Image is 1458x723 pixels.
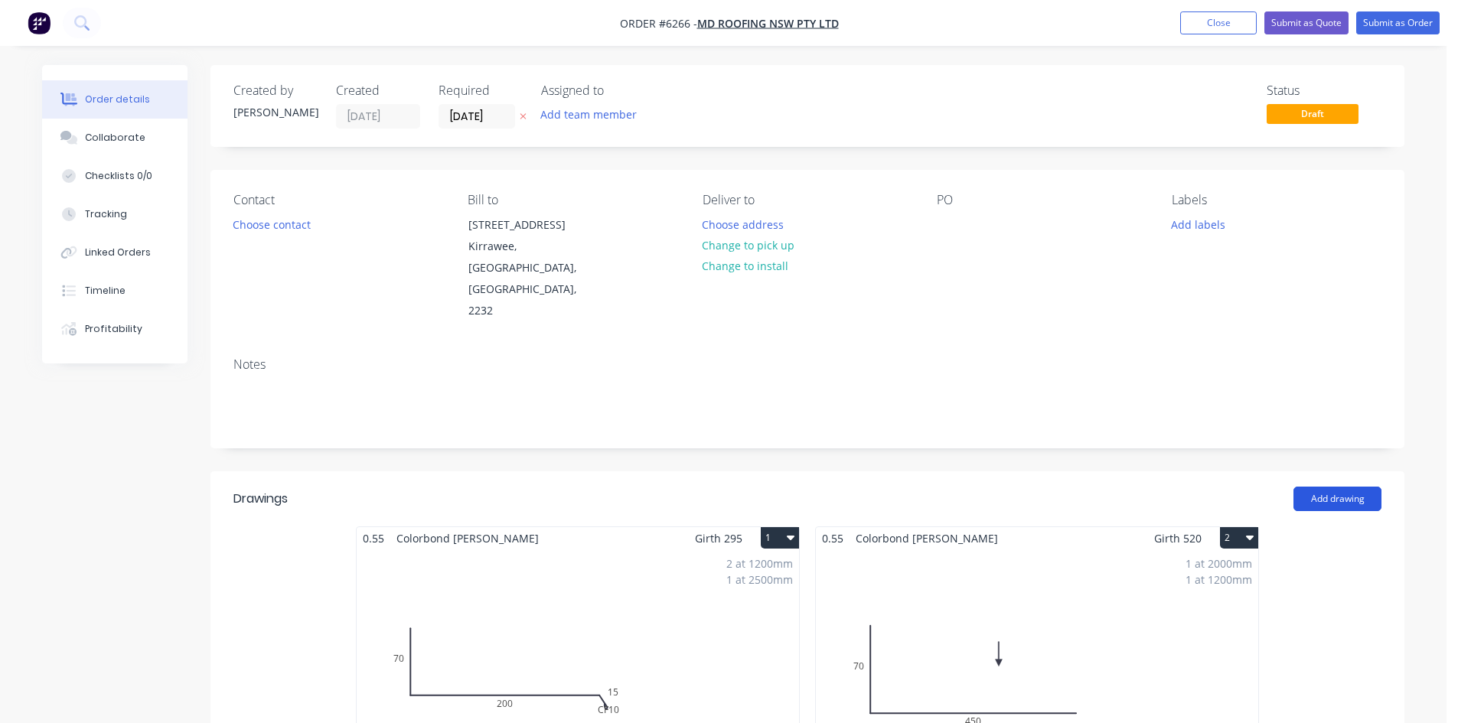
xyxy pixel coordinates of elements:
div: Timeline [85,284,126,298]
button: 1 [761,527,799,549]
div: [STREET_ADDRESS]Kirrawee, [GEOGRAPHIC_DATA], [GEOGRAPHIC_DATA], 2232 [455,213,608,322]
button: Add labels [1163,213,1233,234]
div: Drawings [233,490,288,508]
div: PO [937,193,1147,207]
button: Collaborate [42,119,188,157]
div: Tracking [85,207,127,221]
div: [STREET_ADDRESS] [468,214,595,236]
span: Girth 295 [695,527,742,549]
div: Notes [233,357,1381,372]
span: Colorbond [PERSON_NAME] [390,527,545,549]
div: 1 at 1200mm [1186,572,1252,588]
div: Collaborate [85,131,145,145]
button: Change to pick up [694,235,803,256]
button: Change to install [694,256,797,276]
span: 0.55 [816,527,850,549]
img: Factory [28,11,51,34]
a: MD Roofing NSW Pty Ltd [697,16,839,31]
div: Linked Orders [85,246,151,259]
div: Created [336,83,420,98]
div: Bill to [468,193,677,207]
button: Profitability [42,310,188,348]
div: Created by [233,83,318,98]
button: Timeline [42,272,188,310]
div: Labels [1172,193,1381,207]
button: Submit as Order [1356,11,1440,34]
div: 1 at 2500mm [726,572,793,588]
button: Add drawing [1293,487,1381,511]
button: Choose contact [225,213,319,234]
div: Checklists 0/0 [85,169,152,183]
div: Assigned to [541,83,694,98]
button: Tracking [42,195,188,233]
button: Linked Orders [42,233,188,272]
div: Required [439,83,523,98]
div: Profitability [85,322,142,336]
button: Order details [42,80,188,119]
button: 2 [1220,527,1258,549]
div: Contact [233,193,443,207]
div: Order details [85,93,150,106]
div: Kirrawee, [GEOGRAPHIC_DATA], [GEOGRAPHIC_DATA], 2232 [468,236,595,321]
button: Checklists 0/0 [42,157,188,195]
span: Colorbond [PERSON_NAME] [850,527,1004,549]
button: Close [1180,11,1257,34]
span: Girth 520 [1154,527,1202,549]
div: [PERSON_NAME] [233,104,318,120]
button: Add team member [541,104,645,125]
div: Deliver to [703,193,912,207]
button: Submit as Quote [1264,11,1349,34]
div: 1 at 2000mm [1186,555,1252,572]
span: Draft [1267,104,1359,123]
span: 0.55 [357,527,390,549]
span: Order #6266 - [620,16,697,31]
div: Status [1267,83,1381,98]
button: Add team member [533,104,645,125]
button: Choose address [694,213,792,234]
div: 2 at 1200mm [726,555,793,572]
